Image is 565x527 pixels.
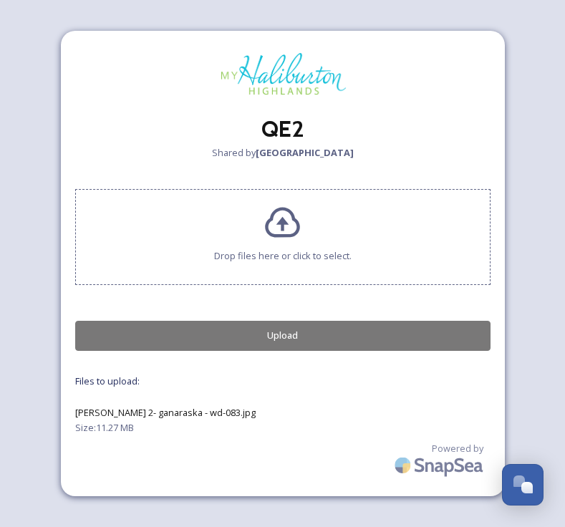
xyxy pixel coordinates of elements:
[75,112,491,146] h2: QE2
[502,464,544,506] button: Open Chat
[75,421,134,435] span: Size: 11.27 MB
[75,406,256,419] span: [PERSON_NAME] 2- ganaraska - wd-083.jpg
[211,45,354,105] img: MYHH_Colour.png
[212,146,354,160] span: Shared by
[75,374,140,387] span: Files to upload:
[256,146,354,159] strong: [GEOGRAPHIC_DATA]
[75,321,491,350] button: Upload
[432,442,483,455] span: Powered by
[214,249,352,263] span: Drop files here or click to select.
[390,448,491,482] img: SnapSea Logo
